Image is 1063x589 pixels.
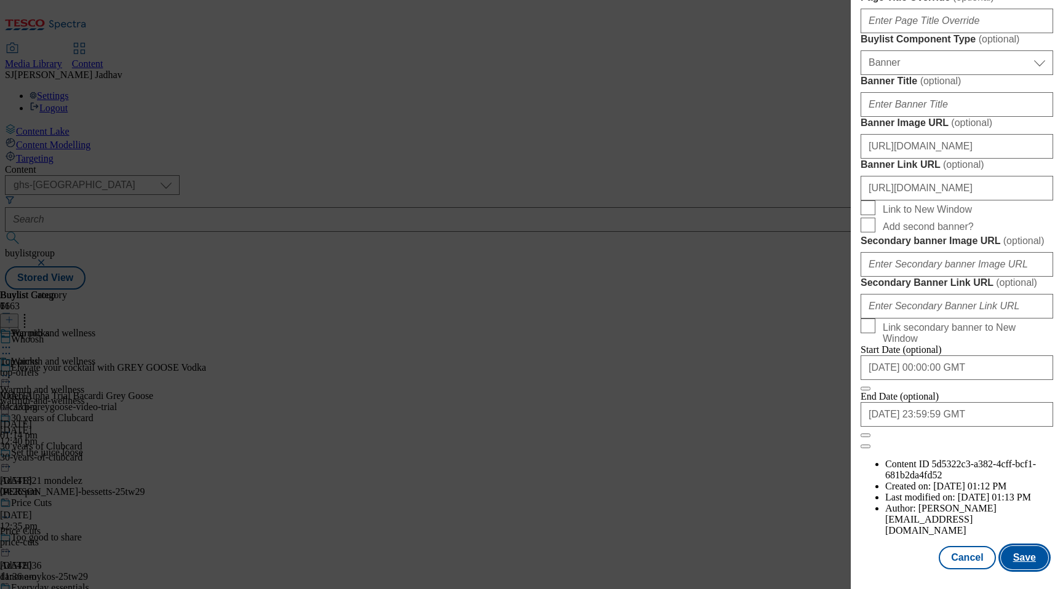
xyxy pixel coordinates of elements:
button: Close [861,433,870,437]
label: Secondary Banner Link URL [861,277,1053,289]
button: Cancel [939,546,995,569]
li: Created on: [885,481,1053,492]
input: Enter Secondary Banner Link URL [861,294,1053,318]
input: Enter Date [861,355,1053,380]
label: Banner Link URL [861,159,1053,171]
span: ( optional ) [996,277,1037,288]
button: Close [861,387,870,390]
span: 5d5322c3-a382-4cff-bcf1-681b2da4fd52 [885,459,1036,480]
span: Link secondary banner to New Window [883,322,1048,344]
span: ( optional ) [1003,235,1045,246]
label: Banner Title [861,75,1053,87]
input: Enter Banner Title [861,92,1053,117]
li: Last modified on: [885,492,1053,503]
label: Banner Image URL [861,117,1053,129]
label: Buylist Component Type [861,33,1053,45]
li: Content ID [885,459,1053,481]
input: Enter Page Title Override [861,9,1053,33]
span: End Date (optional) [861,391,939,401]
input: Enter Banner Link URL [861,176,1053,200]
span: ( optional ) [951,117,992,128]
input: Enter Banner Image URL [861,134,1053,159]
span: [PERSON_NAME][EMAIL_ADDRESS][DOMAIN_NAME] [885,503,997,536]
span: ( optional ) [943,159,984,170]
span: ( optional ) [979,34,1020,44]
span: [DATE] 01:13 PM [958,492,1031,502]
input: Enter Date [861,402,1053,427]
span: Add second banner? [883,221,974,232]
button: Save [1001,546,1048,569]
span: ( optional ) [920,76,961,86]
label: Secondary banner Image URL [861,235,1053,247]
li: Author: [885,503,1053,536]
span: Start Date (optional) [861,344,942,355]
span: [DATE] 01:12 PM [933,481,1006,491]
span: Link to New Window [883,204,972,215]
input: Enter Secondary banner Image URL [861,252,1053,277]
